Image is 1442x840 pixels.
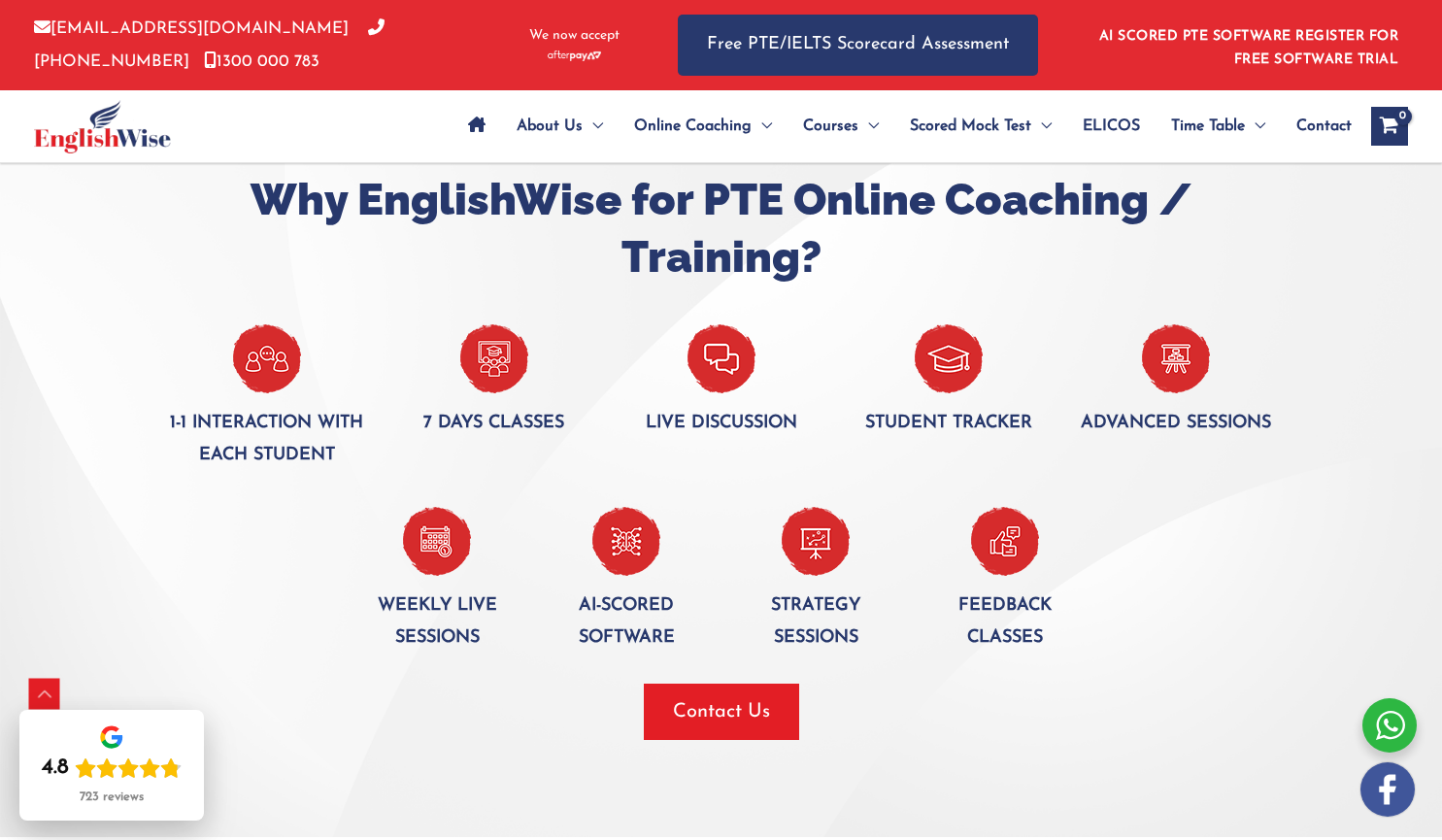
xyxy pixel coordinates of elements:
[1077,408,1275,440] p: Advanced sessions
[1360,762,1415,817] img: white-facebook.png
[592,507,660,576] img: _AI-Scored-Software
[894,92,1067,160] a: Scored Mock TestMenu Toggle
[915,324,983,393] img: _student--Tracker
[1296,92,1352,160] span: Contact
[858,92,879,160] span: Menu Toggle
[1371,107,1408,146] a: View Shopping Cart, empty
[1067,92,1156,160] a: ELICOS
[971,507,1039,576] img: Feadback-classes
[34,100,171,153] img: cropped-ew-logo
[850,408,1048,440] p: Student tracker
[1083,92,1140,160] span: ELICOS
[1281,92,1352,160] a: Contact
[501,92,619,160] a: About UsMenu Toggle
[687,324,755,393] img: Live-discussion
[782,507,850,576] img: Streadgy-session
[233,324,301,393] img: One-to-one-inraction
[803,92,858,160] span: Courses
[788,92,894,160] a: CoursesMenu Toggle
[583,92,603,160] span: Menu Toggle
[548,50,601,61] img: Afterpay-Logo
[1088,14,1408,77] aside: Header Widget 1
[644,684,799,740] button: Contact Us
[453,92,1352,160] nav: Site Navigation: Main Menu
[1171,92,1245,160] span: Time Table
[910,92,1031,160] span: Scored Mock Test
[80,790,144,805] div: 723 reviews
[736,590,896,655] p: Strategy Sessions
[547,590,707,655] p: AI-Scored software
[168,172,1275,286] h2: Why EnglishWise for PTE Online Coaching / Training?
[1156,92,1281,160] a: Time TableMenu Toggle
[204,53,319,70] a: 1300 000 783
[1245,92,1265,160] span: Menu Toggle
[678,15,1038,76] a: Free PTE/IELTS Scorecard Assessment
[529,26,620,46] span: We now accept
[395,408,593,440] p: 7 days classes
[34,20,349,37] a: [EMAIL_ADDRESS][DOMAIN_NAME]
[42,755,69,782] div: 4.8
[1099,29,1399,67] a: AI SCORED PTE SOFTWARE REGISTER FOR FREE SOFTWARE TRIAL
[673,698,770,725] span: Contact Us
[925,590,1086,655] p: Feedback classes
[34,20,385,69] a: [PHONE_NUMBER]
[622,408,821,440] p: Live discussion
[517,92,583,160] span: About Us
[403,507,471,576] img: Weekly-live-session
[1031,92,1052,160] span: Menu Toggle
[168,408,366,473] p: 1-1 interaction with each student
[42,755,182,782] div: Rating: 4.8 out of 5
[460,324,528,393] img: 7-days-clasess
[1142,324,1210,393] img: Advanced-session
[619,92,788,160] a: Online CoachingMenu Toggle
[752,92,772,160] span: Menu Toggle
[634,92,752,160] span: Online Coaching
[357,590,518,655] p: Weekly live sessions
